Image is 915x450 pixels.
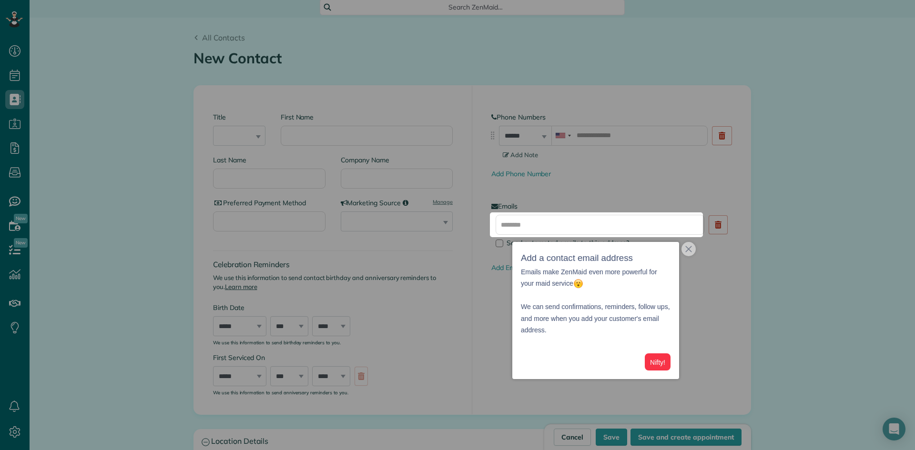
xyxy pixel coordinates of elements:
[521,266,671,290] p: Emails make ZenMaid even more powerful for your maid service
[573,279,583,289] img: :open_mouth:
[645,353,671,371] button: Nifty!
[512,242,679,379] div: Add a contact email addressEmails make ZenMaid even more powerful for your maid service We can se...
[521,250,671,266] h3: Add a contact email address
[681,242,696,256] button: close,
[521,290,671,336] p: We can send confirmations, reminders, follow ups, and more when you add your customer's email add...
